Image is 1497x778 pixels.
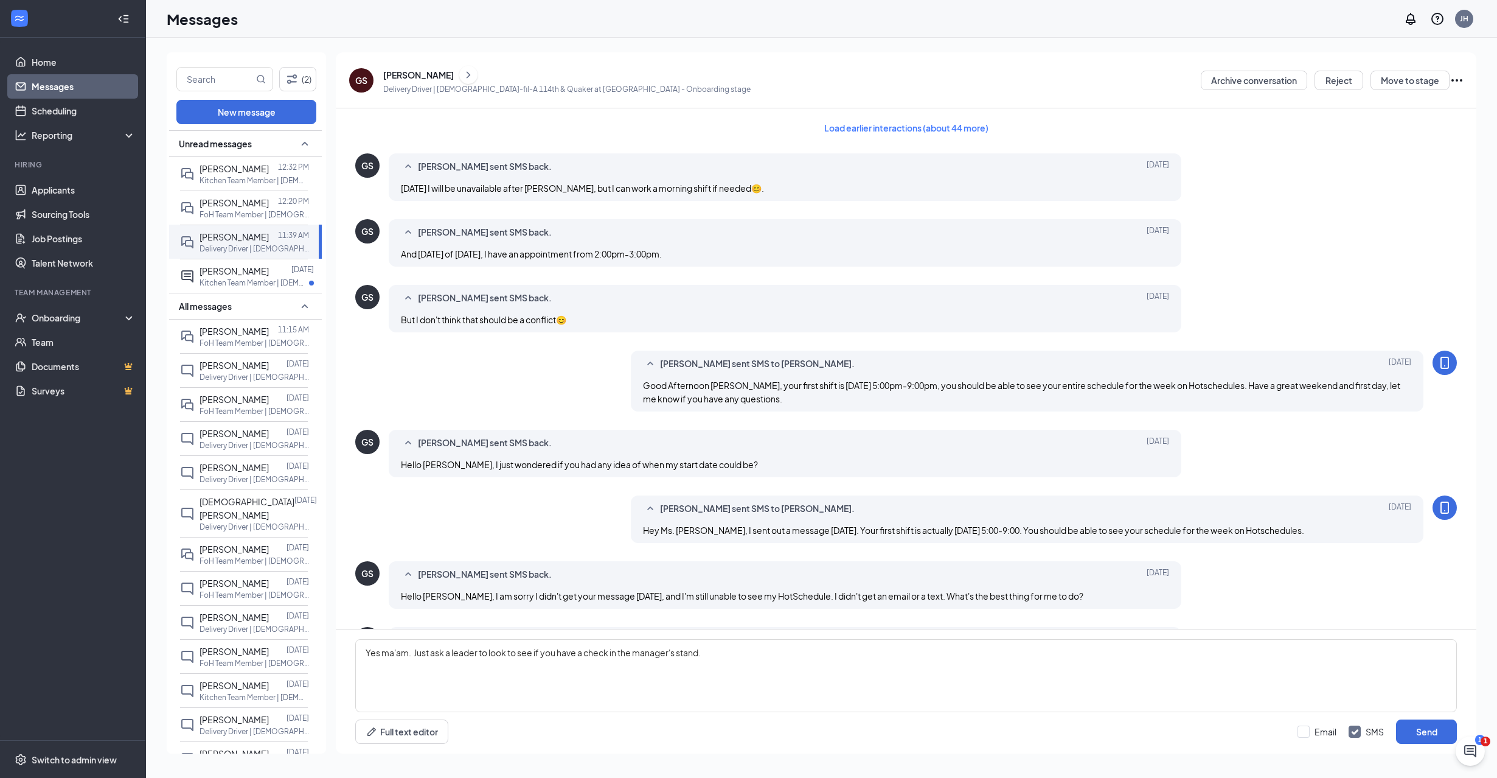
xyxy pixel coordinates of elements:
[200,244,309,254] p: Delivery Driver | [DEMOGRAPHIC_DATA]-fil-A 114th & Quaker at [GEOGRAPHIC_DATA]
[200,496,294,520] span: [DEMOGRAPHIC_DATA][PERSON_NAME]
[180,615,195,630] svg: ChatInactive
[643,380,1400,404] span: Good Afternoon [PERSON_NAME], your first shift is [DATE] 5:00pm-9:00pm, you should be able to see...
[418,567,552,582] span: [PERSON_NAME] sent SMS back.
[383,84,751,94] p: Delivery Driver | [DEMOGRAPHIC_DATA]-fil-A 114th & Quaker at [GEOGRAPHIC_DATA] - Onboarding stage
[167,9,238,29] h1: Messages
[1456,737,1485,766] iframe: Intercom live chat
[32,99,136,123] a: Scheduling
[180,718,195,732] svg: ChatInactive
[200,474,309,485] p: Delivery Driver | [DEMOGRAPHIC_DATA]-fil-A 82nd & University at [GEOGRAPHIC_DATA]
[180,684,195,698] svg: ChatInactive
[1147,291,1169,306] span: [DATE]
[32,178,136,202] a: Applicants
[256,74,266,84] svg: MagnifyingGlass
[180,506,195,521] svg: ChatInactive
[401,591,1083,601] span: Hello [PERSON_NAME], I am sorry I didn't get your message [DATE], and I'm still unable to see my ...
[366,726,378,738] svg: Pen
[200,231,269,242] span: [PERSON_NAME]
[287,747,309,757] p: [DATE]
[180,201,195,216] svg: DoubleChat
[418,159,552,174] span: [PERSON_NAME] sent SMS back.
[32,202,136,226] a: Sourcing Tools
[660,357,855,371] span: [PERSON_NAME] sent SMS to [PERSON_NAME].
[200,209,309,220] p: FoH Team Member | [DEMOGRAPHIC_DATA]-fil-A 114th & Quaker at [GEOGRAPHIC_DATA]
[401,459,758,470] span: Hello [PERSON_NAME], I just wondered if you had any idea of when my start date could be?
[180,466,195,480] svg: ChatInactive
[418,436,552,450] span: [PERSON_NAME] sent SMS back.
[1437,500,1452,515] svg: MobileSms
[287,461,309,471] p: [DATE]
[200,692,309,703] p: Kitchen Team Member | [DEMOGRAPHIC_DATA]-fil-A 82nd & University at [GEOGRAPHIC_DATA]
[180,752,195,766] svg: ChatInactive
[13,12,26,24] svg: WorkstreamLogo
[200,578,269,589] span: [PERSON_NAME]
[200,265,269,276] span: [PERSON_NAME]
[401,183,764,194] span: [DATE] I will be unavailable after [PERSON_NAME], but I can work a morning shift if needed😊.
[180,432,195,446] svg: ChatInactive
[200,163,269,174] span: [PERSON_NAME]
[1396,720,1457,744] button: Send
[1430,12,1445,26] svg: QuestionInfo
[32,226,136,251] a: Job Postings
[279,67,316,91] button: Filter (2)
[32,312,125,324] div: Onboarding
[291,264,314,275] p: [DATE]
[643,502,658,516] svg: SmallChevronUp
[200,590,309,600] p: FoH Team Member | [DEMOGRAPHIC_DATA]- fil-A 82nd & University at [GEOGRAPHIC_DATA]
[32,129,136,141] div: Reporting
[459,66,478,84] button: ChevronRight
[200,680,269,691] span: [PERSON_NAME]
[418,291,552,306] span: [PERSON_NAME] sent SMS back.
[297,136,312,151] svg: SmallChevronUp
[200,440,309,450] p: Delivery Driver | [DEMOGRAPHIC_DATA]-fil-A 82nd & University at [GEOGRAPHIC_DATA]
[200,197,269,208] span: [PERSON_NAME]
[285,72,299,86] svg: Filter
[643,525,1304,536] span: Hey Ms. [PERSON_NAME], I sent out a message [DATE]. Your first shift is actually [DATE] 5:00-9:00...
[200,394,269,405] span: [PERSON_NAME]
[180,363,195,378] svg: ChatInactive
[1450,73,1464,88] svg: Ellipses
[180,581,195,596] svg: ChatInactive
[32,354,136,379] a: DocumentsCrown
[660,502,855,516] span: [PERSON_NAME] sent SMS to [PERSON_NAME].
[814,118,999,138] button: Load earlier interactions (about 44 more)
[200,338,309,348] p: FoH Team Member | [DEMOGRAPHIC_DATA]-fil-A 114th & Quaker at [GEOGRAPHIC_DATA]
[179,138,252,150] span: Unread messages
[361,567,373,580] div: GS
[278,162,309,172] p: 12:32 PM
[200,726,309,737] p: Delivery Driver | [DEMOGRAPHIC_DATA]-fil-A 82nd & University at [GEOGRAPHIC_DATA]
[355,720,448,744] button: Full text editorPen
[180,235,195,250] svg: DoubleChat
[1389,357,1411,371] span: [DATE]
[200,406,309,416] p: FoH Team Member | [DEMOGRAPHIC_DATA]-fil-A 114th & Quaker at [GEOGRAPHIC_DATA]
[15,129,27,141] svg: Analysis
[462,68,474,82] svg: ChevronRight
[1147,225,1169,240] span: [DATE]
[355,74,367,86] div: GS
[1460,13,1468,24] div: JH
[32,379,136,403] a: SurveysCrown
[180,269,195,284] svg: ActiveChat
[297,299,312,314] svg: SmallChevronUp
[294,495,317,505] p: [DATE]
[1481,737,1490,746] span: 1
[180,167,195,181] svg: DoubleChat
[287,679,309,689] p: [DATE]
[200,372,309,382] p: Delivery Driver | [DEMOGRAPHIC_DATA]-fil-A 82nd & University at [GEOGRAPHIC_DATA]
[355,639,1457,712] textarea: Yes ma'am. Just ask a leader to look to see if you have a check in the manager's stand.
[200,462,269,473] span: [PERSON_NAME]
[1147,567,1169,582] span: [DATE]
[287,542,309,553] p: [DATE]
[200,714,269,725] span: [PERSON_NAME]
[180,547,195,562] svg: DoubleChat
[401,314,566,325] span: But I don't think that should be a conflict😊
[287,645,309,655] p: [DATE]
[200,612,269,623] span: [PERSON_NAME]
[1147,436,1169,450] span: [DATE]
[200,748,269,759] span: [PERSON_NAME]
[1201,71,1307,90] button: Archive conversation
[117,13,130,25] svg: Collapse
[1403,12,1418,26] svg: Notifications
[15,159,133,170] div: Hiring
[200,175,309,186] p: Kitchen Team Member | [DEMOGRAPHIC_DATA]-fil-A 114th & Quaker at [GEOGRAPHIC_DATA]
